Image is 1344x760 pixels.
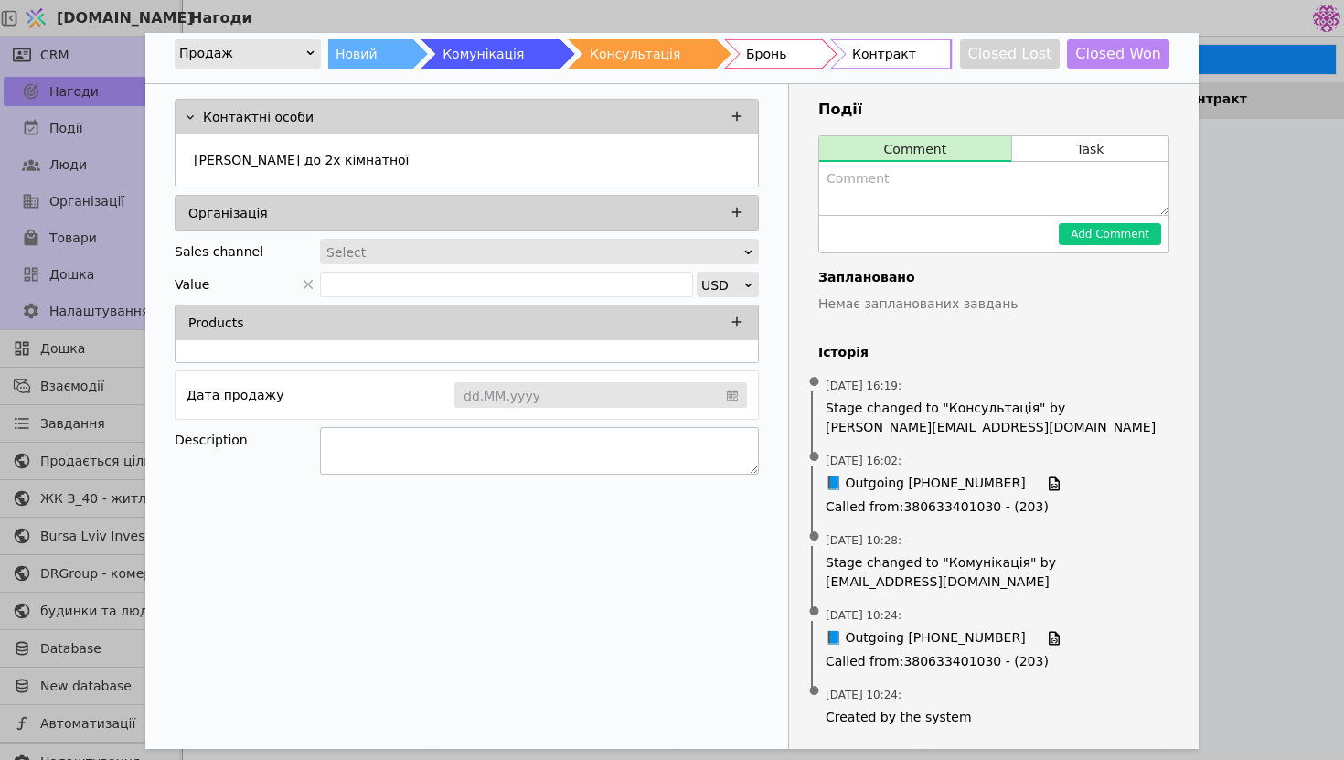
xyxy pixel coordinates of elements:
div: Продаж [179,40,304,66]
p: Організація [188,204,268,223]
span: • [805,589,824,636]
div: Дата продажу [187,382,283,408]
button: Add Comment [1059,223,1161,245]
div: Бронь [746,39,786,69]
div: Add Opportunity [145,33,1199,749]
h3: Події [818,99,1169,121]
span: • [805,359,824,406]
span: 📘 Outgoing [PHONE_NUMBER] [826,628,1026,648]
span: Stage changed to "Комунікація" by [EMAIL_ADDRESS][DOMAIN_NAME] [826,553,1162,592]
span: • [805,514,824,561]
div: Select [326,240,741,265]
span: [DATE] 16:19 : [826,378,901,394]
button: Comment [819,136,1011,162]
p: Контактні особи [203,108,314,127]
div: Новий [336,39,378,69]
span: • [805,434,824,481]
span: [DATE] 16:02 : [826,453,901,469]
span: 📘 Outgoing [PHONE_NUMBER] [826,474,1026,494]
div: Description [175,427,320,453]
span: Value [175,272,209,297]
svg: calendar [727,386,738,404]
span: [DATE] 10:24 : [826,687,901,703]
button: Closed Lost [960,39,1061,69]
span: • [805,669,824,715]
div: Комунікація [443,39,524,69]
span: Created by the system [826,708,1162,727]
span: [DATE] 10:28 : [826,532,901,549]
p: Products [188,314,243,333]
button: Closed Won [1067,39,1169,69]
span: Called from : 380633401030 - (203) [826,498,1162,517]
div: USD [701,273,742,298]
div: Sales channel [175,239,263,264]
p: Немає запланованих завдань [818,294,1169,314]
span: Called from : 380633401030 - (203) [826,652,1162,671]
div: Контракт [852,39,916,69]
h4: Історія [818,343,1169,362]
span: Stage changed to "Консультація" by [PERSON_NAME][EMAIL_ADDRESS][DOMAIN_NAME] [826,399,1162,437]
p: [PERSON_NAME] до 2х кімнатної [194,151,409,170]
button: Task [1012,136,1168,162]
h4: Заплановано [818,268,1169,287]
span: [DATE] 10:24 : [826,607,901,624]
div: Консультація [590,39,680,69]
